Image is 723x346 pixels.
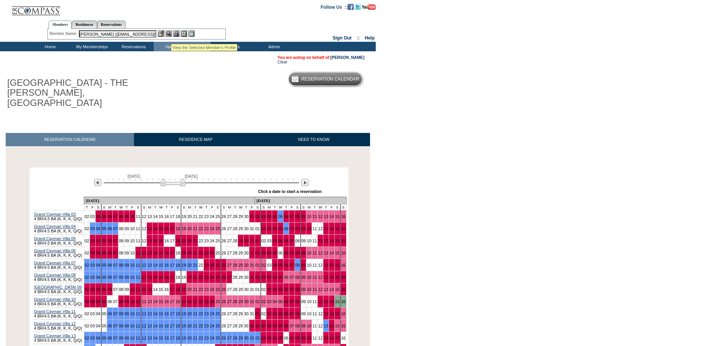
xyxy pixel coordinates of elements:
a: 16 [164,275,169,280]
a: 31 [250,239,254,243]
a: 05 [278,275,283,280]
a: 09 [124,263,129,267]
a: NEED TO KNOW [257,133,370,146]
a: 13 [147,239,152,243]
a: 05 [102,263,107,267]
a: 08 [119,251,123,255]
a: 06 [107,263,112,267]
a: 05 [102,275,107,280]
a: 28 [233,239,237,243]
a: 14 [153,251,158,255]
a: 06 [107,239,112,243]
a: 10 [130,251,135,255]
a: 11 [312,214,317,219]
a: 05 [102,214,107,219]
a: 28 [233,226,237,231]
a: 04 [96,226,101,231]
a: 03 [267,263,271,267]
td: Reservations [112,42,154,51]
a: 12 [318,239,323,243]
a: 07 [290,251,294,255]
a: 08 [119,239,123,243]
a: 16 [164,263,169,267]
a: 20 [187,251,192,255]
a: 22 [198,239,203,243]
a: 15 [159,251,163,255]
a: 07 [113,214,118,219]
a: 23 [204,226,209,231]
a: 29 [238,263,243,267]
a: Residences [72,21,97,28]
img: View [165,30,172,37]
a: 18 [176,263,180,267]
a: 26 [222,239,226,243]
a: 16 [164,239,169,243]
a: 15 [335,214,340,219]
a: 06 [284,263,288,267]
a: 02 [261,214,266,219]
a: 30 [244,239,249,243]
a: Grand Cayman Villa 06 [34,248,76,253]
a: 02 [261,226,266,231]
a: 07 [113,226,118,231]
a: 04 [273,239,277,243]
a: 24 [210,263,214,267]
a: 29 [238,214,243,219]
a: 26 [222,275,226,280]
a: 14 [153,263,158,267]
a: 25 [216,214,220,219]
a: 21 [193,226,197,231]
a: 17 [170,226,175,231]
a: 08 [119,214,123,219]
a: 16 [341,239,346,243]
a: 21 [193,275,197,280]
a: 07 [113,275,118,280]
a: Grand Cayman Villa 05 [34,236,76,241]
a: 31 [250,226,254,231]
a: 12 [142,214,146,219]
a: 02 [85,239,89,243]
a: 04 [96,251,101,255]
a: 16 [341,263,346,267]
a: 30 [244,214,249,219]
a: 05 [278,251,283,255]
a: 06 [107,214,112,219]
a: Subscribe to our YouTube Channel [362,4,376,9]
a: 15 [335,239,340,243]
a: 06 [284,214,288,219]
a: 22 [198,275,203,280]
img: Impersonate [173,30,180,37]
a: 28 [233,214,237,219]
a: 02 [261,275,266,280]
a: 04 [273,226,277,231]
a: 02 [85,275,89,280]
a: 29 [238,275,243,280]
a: 06 [284,226,288,231]
a: 04 [273,214,277,219]
a: 27 [227,275,232,280]
a: 05 [102,239,107,243]
a: 11 [312,251,317,255]
a: 17 [170,251,175,255]
a: 02 [85,263,89,267]
a: 19 [182,251,186,255]
a: 15 [335,263,340,267]
a: 09 [124,239,129,243]
a: 31 [250,214,254,219]
a: 24 [210,214,214,219]
a: 09 [124,214,129,219]
a: 15 [159,275,163,280]
a: 06 [107,251,112,255]
a: 12 [142,263,146,267]
h5: Reservation Calendar [301,77,359,82]
a: 12 [318,251,323,255]
a: [PERSON_NAME] [331,55,364,60]
a: 12 [142,251,146,255]
a: 06 [107,226,112,231]
a: 08 [119,226,123,231]
a: 16 [164,214,169,219]
a: 18 [176,214,180,219]
a: 19 [182,275,186,280]
a: 18 [176,275,180,280]
a: 25 [216,251,220,255]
